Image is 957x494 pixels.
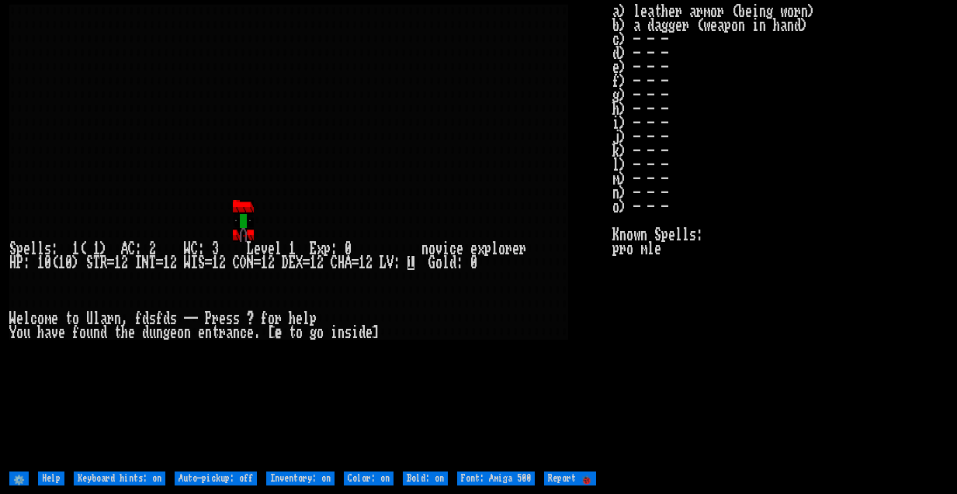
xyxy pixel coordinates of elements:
[317,256,324,270] div: 2
[65,312,72,326] div: t
[9,242,16,256] div: S
[240,256,247,270] div: O
[331,256,338,270] div: C
[491,242,498,256] div: l
[219,256,226,270] div: 2
[449,242,456,256] div: c
[58,326,65,340] div: e
[184,326,191,340] div: n
[149,242,156,256] div: 2
[135,256,142,270] div: I
[324,242,331,256] div: p
[107,256,114,270] div: =
[456,242,463,256] div: e
[338,256,345,270] div: H
[74,472,165,485] input: Keyboard hints: on
[282,256,289,270] div: D
[128,242,135,256] div: C
[86,312,93,326] div: U
[72,256,79,270] div: )
[51,256,58,270] div: (
[121,256,128,270] div: 2
[456,256,463,270] div: :
[310,326,317,340] div: g
[191,242,198,256] div: C
[519,242,526,256] div: r
[289,312,296,326] div: h
[612,5,948,469] stats: a) leather armor (being worn) b) a dagger (weapon in hand) c) - - - d) - - - e) - - - f) - - - g)...
[198,326,205,340] div: e
[317,242,324,256] div: x
[44,256,51,270] div: 0
[65,256,72,270] div: 0
[93,326,100,340] div: n
[289,242,296,256] div: 1
[16,242,23,256] div: p
[205,312,212,326] div: P
[37,256,44,270] div: 1
[317,326,324,340] div: o
[100,256,107,270] div: R
[380,256,387,270] div: L
[86,256,93,270] div: S
[261,242,268,256] div: v
[163,312,170,326] div: d
[442,242,449,256] div: i
[205,256,212,270] div: =
[23,256,30,270] div: :
[9,472,29,485] input: ⚙️
[44,242,51,256] div: s
[366,256,373,270] div: 2
[296,312,303,326] div: e
[37,312,44,326] div: o
[135,312,142,326] div: f
[23,326,30,340] div: u
[86,326,93,340] div: u
[275,312,282,326] div: r
[30,312,37,326] div: c
[72,312,79,326] div: o
[352,256,359,270] div: =
[394,256,400,270] div: :
[338,326,345,340] div: n
[23,242,30,256] div: e
[268,256,275,270] div: 2
[268,312,275,326] div: o
[121,312,128,326] div: ,
[9,256,16,270] div: H
[79,242,86,256] div: (
[93,312,100,326] div: l
[470,242,477,256] div: e
[387,256,394,270] div: V
[177,326,184,340] div: o
[72,326,79,340] div: f
[142,326,149,340] div: d
[449,256,456,270] div: d
[212,312,219,326] div: r
[51,242,58,256] div: :
[403,472,448,485] input: Bold: on
[79,326,86,340] div: o
[345,242,352,256] div: 0
[184,312,191,326] div: -
[93,242,100,256] div: 1
[310,312,317,326] div: p
[38,472,64,485] input: Help
[331,326,338,340] div: i
[544,472,596,485] input: Report 🐞
[156,256,163,270] div: =
[268,326,275,340] div: [
[233,256,240,270] div: C
[23,312,30,326] div: l
[498,242,505,256] div: o
[9,312,16,326] div: W
[254,326,261,340] div: .
[9,326,16,340] div: Y
[72,242,79,256] div: 1
[121,242,128,256] div: A
[359,326,366,340] div: d
[184,256,191,270] div: W
[457,472,535,485] input: Font: Amiga 500
[345,326,352,340] div: s
[16,312,23,326] div: e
